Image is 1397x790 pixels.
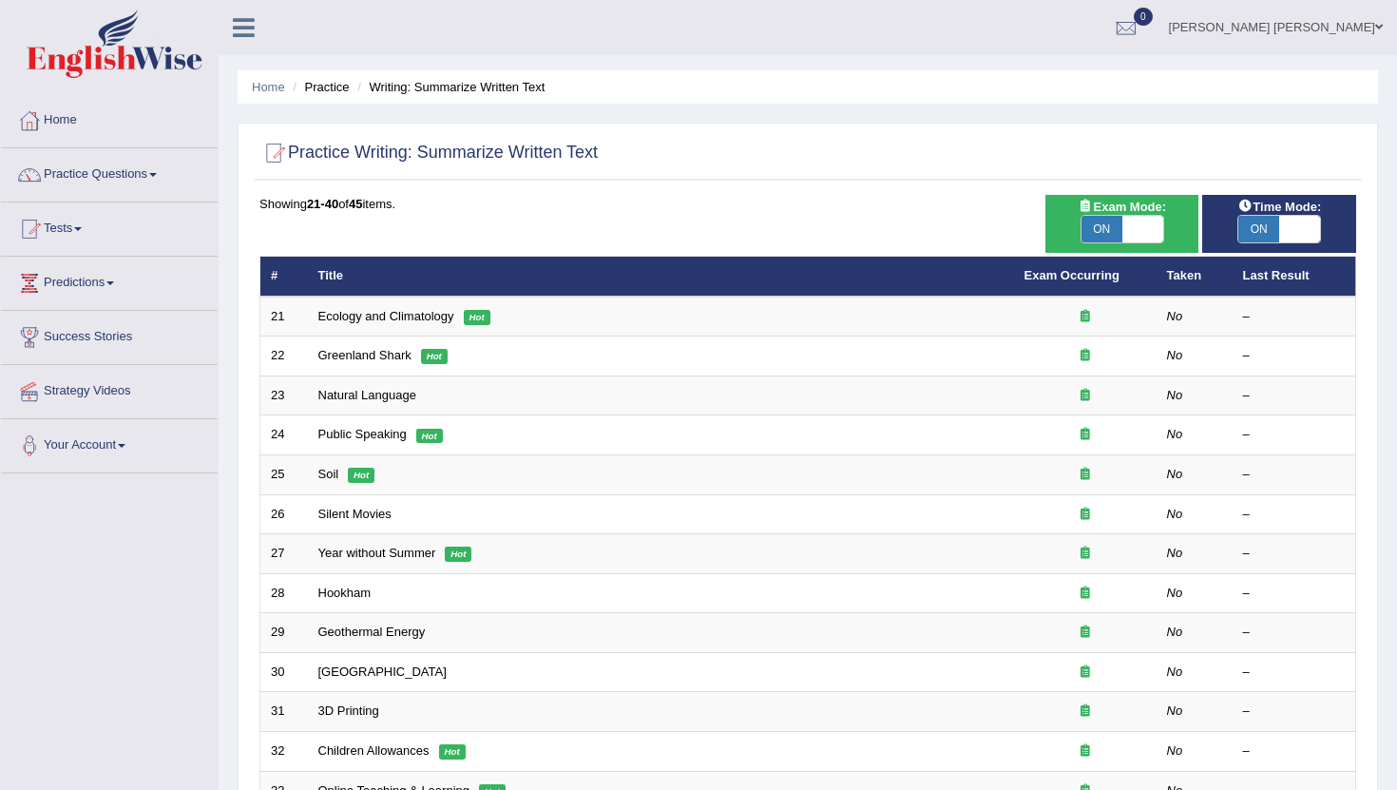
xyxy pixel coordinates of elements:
[1167,507,1183,521] em: No
[1,311,218,358] a: Success Stories
[1024,742,1146,761] div: Exam occurring question
[307,197,338,211] b: 21-40
[1045,195,1199,253] div: Show exams occurring in exams
[1,365,218,413] a: Strategy Videos
[1167,546,1183,560] em: No
[1233,257,1356,297] th: Last Result
[260,376,308,415] td: 23
[260,573,308,613] td: 28
[1243,426,1346,444] div: –
[1167,625,1183,639] em: No
[1167,665,1183,679] em: No
[1243,545,1346,563] div: –
[349,197,362,211] b: 45
[1024,545,1146,563] div: Exam occurring question
[1070,197,1173,217] span: Exam Mode:
[1243,742,1346,761] div: –
[260,415,308,455] td: 24
[318,546,436,560] a: Year without Summer
[1024,387,1146,405] div: Exam occurring question
[1167,388,1183,402] em: No
[318,703,379,718] a: 3D Printing
[1,419,218,467] a: Your Account
[1167,427,1183,441] em: No
[1167,586,1183,600] em: No
[421,349,448,364] em: Hot
[348,468,374,483] em: Hot
[318,625,426,639] a: Geothermal Energy
[1,202,218,250] a: Tests
[260,731,308,771] td: 32
[260,257,308,297] th: #
[1,94,218,142] a: Home
[288,78,349,96] li: Practice
[1024,347,1146,365] div: Exam occurring question
[1024,624,1146,642] div: Exam occurring question
[260,297,308,337] td: 21
[1167,309,1183,323] em: No
[1243,387,1346,405] div: –
[1157,257,1233,297] th: Taken
[260,494,308,534] td: 26
[260,337,308,376] td: 22
[260,455,308,495] td: 25
[1024,466,1146,484] div: Exam occurring question
[1238,216,1279,242] span: ON
[260,534,308,574] td: 27
[1024,585,1146,603] div: Exam occurring question
[318,427,407,441] a: Public Speaking
[1024,268,1120,282] a: Exam Occurring
[1167,467,1183,481] em: No
[1243,347,1346,365] div: –
[1134,8,1153,26] span: 0
[1024,664,1146,682] div: Exam occurring question
[1243,624,1346,642] div: –
[1024,426,1146,444] div: Exam occurring question
[318,586,372,600] a: Hookham
[260,613,308,653] td: 29
[259,139,598,167] h2: Practice Writing: Summarize Written Text
[259,195,1356,213] div: Showing of items.
[318,348,411,362] a: Greenland Shark
[1243,585,1346,603] div: –
[260,692,308,732] td: 31
[318,467,339,481] a: Soil
[318,507,392,521] a: Silent Movies
[1243,466,1346,484] div: –
[1167,348,1183,362] em: No
[1167,703,1183,718] em: No
[1081,216,1122,242] span: ON
[1243,664,1346,682] div: –
[318,665,447,679] a: [GEOGRAPHIC_DATA]
[308,257,1014,297] th: Title
[1167,743,1183,758] em: No
[1243,308,1346,326] div: –
[318,743,430,758] a: Children Allowances
[1,148,218,196] a: Practice Questions
[318,309,454,323] a: Ecology and Climatology
[445,547,471,562] em: Hot
[252,80,285,94] a: Home
[1024,308,1146,326] div: Exam occurring question
[1024,506,1146,524] div: Exam occurring question
[260,652,308,692] td: 30
[1230,197,1329,217] span: Time Mode:
[1024,703,1146,721] div: Exam occurring question
[1243,506,1346,524] div: –
[416,429,443,444] em: Hot
[1243,703,1346,721] div: –
[353,78,545,96] li: Writing: Summarize Written Text
[439,744,466,760] em: Hot
[318,388,416,402] a: Natural Language
[1,257,218,304] a: Predictions
[464,310,490,325] em: Hot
